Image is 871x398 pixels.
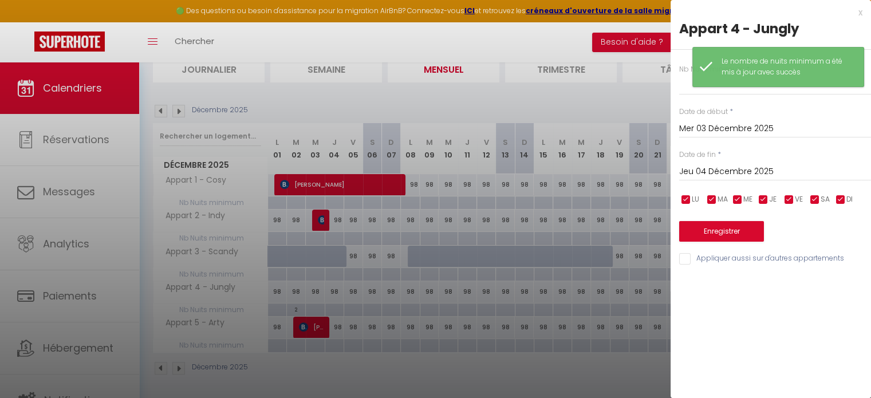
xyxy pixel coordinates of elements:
[679,19,862,38] div: Appart 4 - Jungly
[822,346,862,389] iframe: Chat
[846,194,853,205] span: DI
[821,194,830,205] span: SA
[679,221,764,242] button: Enregistrer
[679,149,716,160] label: Date de fin
[769,194,777,205] span: JE
[679,64,744,75] label: Nb Nuits minimum
[671,6,862,19] div: x
[718,194,728,205] span: MA
[692,194,699,205] span: LU
[722,56,852,78] div: Le nombre de nuits minimum a été mis à jour avec succès
[795,194,803,205] span: VE
[743,194,752,205] span: ME
[679,107,728,117] label: Date de début
[9,5,44,39] button: Ouvrir le widget de chat LiveChat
